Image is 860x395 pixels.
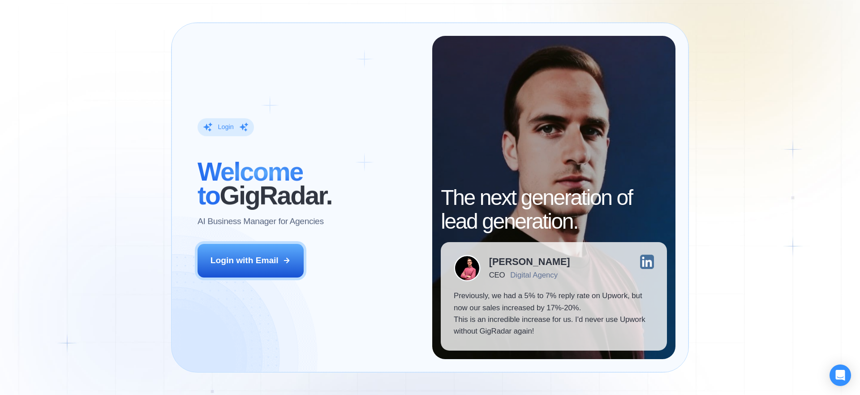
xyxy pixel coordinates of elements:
[830,365,851,386] div: Open Intercom Messenger
[198,160,419,208] h2: ‍ GigRadar.
[489,257,570,267] div: [PERSON_NAME]
[198,157,303,210] span: Welcome to
[489,271,505,279] div: CEO
[441,186,667,234] h2: The next generation of lead generation.
[198,216,324,227] p: AI Business Manager for Agencies
[211,255,279,266] div: Login with Email
[510,271,558,279] div: Digital Agency
[198,244,304,277] button: Login with Email
[454,290,654,338] p: Previously, we had a 5% to 7% reply rate on Upwork, but now our sales increased by 17%-20%. This ...
[218,123,233,131] div: Login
